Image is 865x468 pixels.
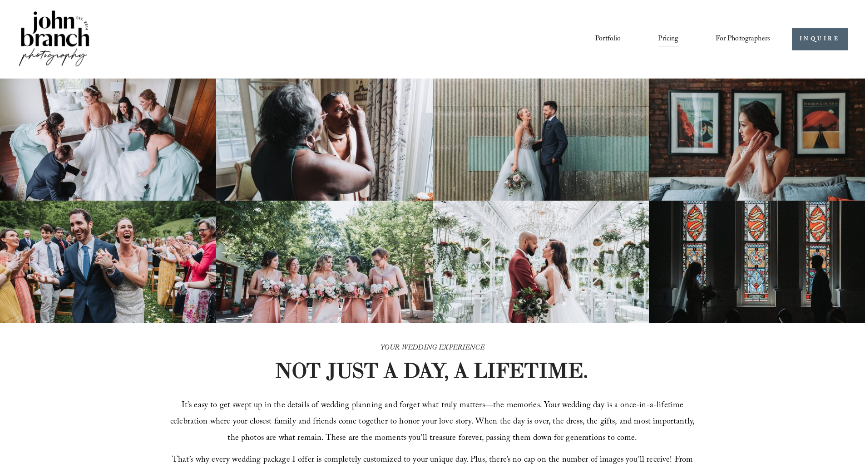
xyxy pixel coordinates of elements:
[381,342,484,355] em: YOUR WEDDING EXPERIENCE
[433,79,649,201] img: A bride and groom standing together, laughing, with the bride holding a bouquet in front of a cor...
[716,31,770,47] a: folder dropdown
[649,79,865,201] img: Bride adjusting earring in front of framed posters on a brick wall.
[17,9,91,70] img: John Branch IV Photography
[433,201,649,323] img: Bride and groom standing in an elegant greenhouse with chandeliers and lush greenery.
[170,399,697,446] span: It’s easy to get swept up in the details of wedding planning and forget what truly matters—the me...
[216,201,432,323] img: A bride and four bridesmaids in pink dresses, holding bouquets with pink and white flowers, smili...
[792,28,848,50] a: INQUIRE
[595,31,621,47] a: Portfolio
[716,32,770,46] span: For Photographers
[649,201,865,323] img: Silhouettes of a bride and groom facing each other in a church, with colorful stained glass windo...
[216,79,432,201] img: Woman applying makeup to another woman near a window with floral curtains and autumn flowers.
[658,31,678,47] a: Pricing
[275,357,588,384] strong: NOT JUST A DAY, A LIFETIME.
